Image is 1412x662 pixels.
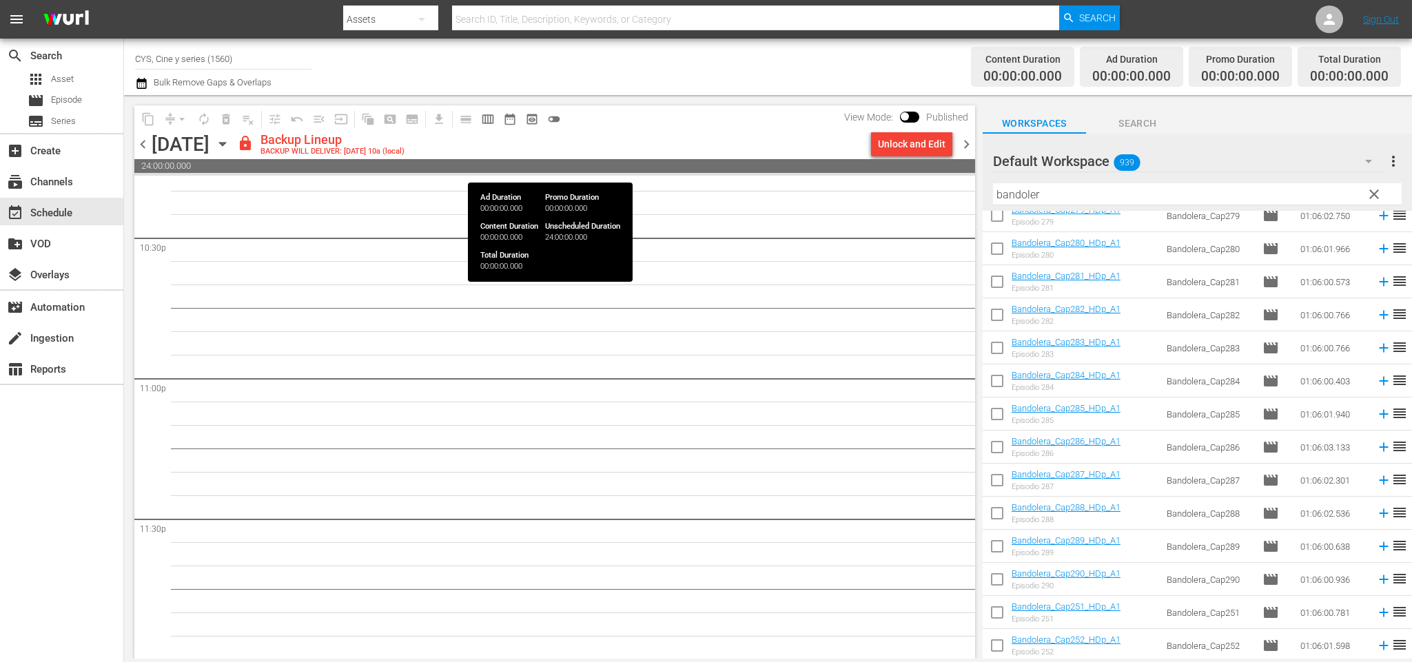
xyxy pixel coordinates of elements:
span: reorder [1391,537,1408,554]
span: Episode [1262,439,1279,455]
div: Backup Lineup [260,132,405,147]
div: Episodio 282 [1012,317,1121,326]
span: Episode [1262,273,1279,290]
svg: Add to Schedule [1376,241,1391,256]
span: Published [919,112,975,123]
div: Total Duration [1310,50,1389,69]
span: Episode [1262,307,1279,323]
span: Create Series Block [401,108,423,130]
a: Bandolera_Cap288_HDp_A1 [1012,502,1121,513]
span: Schedule [7,205,23,221]
span: 00:00:00.000 [983,69,1062,85]
span: 00:00:00.000 [1310,69,1389,85]
img: ans4CAIJ8jUAAAAAAAAAAAAAAAAAAAAAAAAgQb4GAAAAAAAAAAAAAAAAAAAAAAAAJMjXAAAAAAAAAAAAAAAAAAAAAAAAgAT5G... [33,3,99,36]
span: Episode [1262,637,1279,654]
span: Loop Content [193,108,215,130]
svg: Add to Schedule [1376,506,1391,521]
div: Episodio 290 [1012,581,1121,590]
span: Update Metadata from Key Asset [330,108,352,130]
span: Refresh All Search Blocks [352,105,379,132]
span: Channels [7,174,23,190]
span: Day Calendar View [450,105,477,132]
span: 24 hours Lineup View is OFF [543,108,565,130]
div: Episodio 289 [1012,548,1121,557]
span: Search [1079,6,1116,30]
div: Promo Duration [1201,50,1280,69]
div: Content Duration [983,50,1062,69]
div: Episodio 252 [1012,648,1121,656]
span: Overlays [7,267,23,283]
span: Series [51,114,76,128]
svg: Add to Schedule [1376,473,1391,488]
span: VOD [7,236,23,252]
div: Episodio 251 [1012,614,1121,623]
div: Episodio 287 [1012,482,1121,491]
span: menu [8,11,25,28]
span: Month Calendar View [499,108,521,130]
td: Bandolera_Cap285 [1161,397,1257,431]
span: more_vert [1385,153,1402,169]
td: 01:06:02.750 [1295,199,1371,232]
span: 939 [1114,148,1140,177]
a: Bandolera_Cap281_HDp_A1 [1012,271,1121,281]
td: Bandolera_Cap283 [1161,331,1257,364]
span: Episode [1262,472,1279,488]
td: Bandolera_Cap279 [1161,199,1257,232]
a: Bandolera_Cap289_HDp_A1 [1012,535,1121,546]
span: toggle_off [547,112,561,126]
span: 00:00:00.000 [1092,69,1171,85]
td: 01:06:01.940 [1295,397,1371,431]
span: preview_outlined [525,112,539,126]
td: Bandolera_Cap286 [1161,431,1257,464]
span: Search [7,48,23,64]
span: Episode [1262,604,1279,621]
span: clear [1366,186,1382,203]
span: reorder [1391,570,1408,587]
td: Bandolera_Cap282 [1161,298,1257,331]
span: Ingestion [7,330,23,346]
div: Episodio 279 [1012,218,1121,227]
span: 00:00:00.000 [1201,69,1280,85]
a: Bandolera_Cap287_HDp_A1 [1012,469,1121,479]
svg: Add to Schedule [1376,340,1391,355]
td: 01:06:00.766 [1295,298,1371,331]
svg: Add to Schedule [1376,274,1391,289]
span: Create [7,143,23,159]
svg: Add to Schedule [1376,638,1391,653]
svg: Add to Schedule [1376,539,1391,554]
a: Bandolera_Cap286_HDp_A1 [1012,436,1121,446]
td: Bandolera_Cap280 [1161,232,1257,265]
div: Default Workspace [993,142,1385,180]
svg: Add to Schedule [1376,307,1391,322]
span: Bulk Remove Gaps & Overlaps [152,77,272,87]
span: chevron_right [958,136,975,153]
span: Asset [28,71,44,87]
span: Episode [1262,505,1279,521]
a: Bandolera_Cap284_HDp_A1 [1012,370,1121,380]
span: reorder [1391,306,1408,322]
span: Select an event to delete [215,108,237,130]
span: View Mode: [837,112,900,123]
span: reorder [1391,273,1408,289]
span: Automation [7,299,23,316]
td: 01:06:02.536 [1295,497,1371,530]
td: Bandolera_Cap281 [1161,265,1257,298]
a: Bandolera_Cap280_HDp_A1 [1012,238,1121,248]
div: Episodio 286 [1012,449,1121,458]
svg: Add to Schedule [1376,572,1391,587]
a: Bandolera_Cap285_HDp_A1 [1012,403,1121,413]
a: Bandolera_Cap290_HDp_A1 [1012,568,1121,579]
span: 24:00:00.000 [134,159,975,173]
div: Episodio 288 [1012,515,1121,524]
svg: Add to Schedule [1376,439,1391,455]
div: Episodio 281 [1012,284,1121,293]
span: Workspaces [983,115,1086,132]
td: 01:06:00.403 [1295,364,1371,397]
span: Clear Lineup [237,108,259,130]
div: [DATE] [152,133,209,156]
span: reorder [1391,207,1408,223]
span: Download as CSV [423,105,450,132]
button: clear [1362,183,1384,205]
a: Bandolera_Cap251_HDp_A1 [1012,601,1121,612]
span: reorder [1391,504,1408,521]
